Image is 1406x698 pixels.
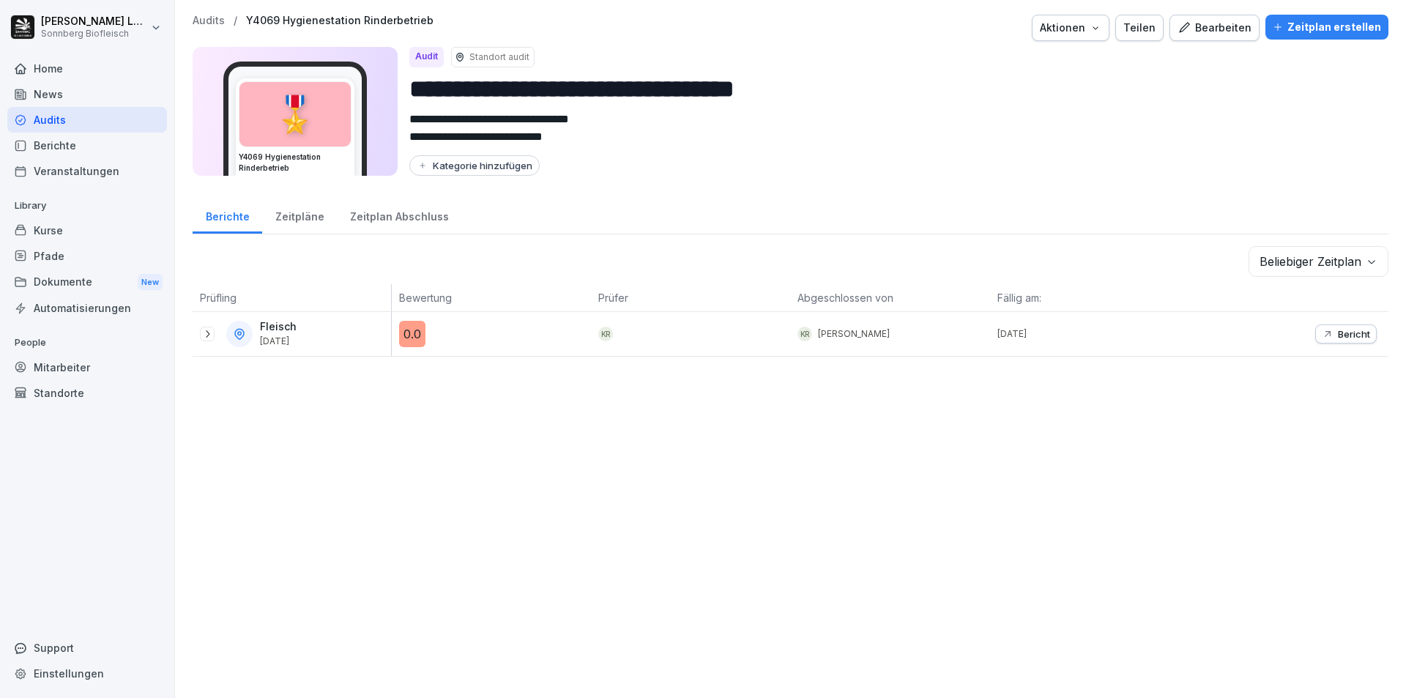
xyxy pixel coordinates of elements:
[997,327,1189,341] p: [DATE]
[7,380,167,406] a: Standorte
[7,56,167,81] a: Home
[193,15,225,27] a: Audits
[7,635,167,661] div: Support
[1123,20,1156,36] div: Teilen
[7,331,167,354] p: People
[260,321,297,333] p: Fleisch
[1338,328,1370,340] p: Bericht
[239,82,351,146] div: 🎖️
[7,295,167,321] a: Automatisierungen
[260,336,297,346] p: [DATE]
[417,160,532,171] div: Kategorie hinzufügen
[41,15,148,28] p: [PERSON_NAME] Lumetsberger
[1032,15,1109,41] button: Aktionen
[7,218,167,243] a: Kurse
[234,15,237,27] p: /
[399,290,584,305] p: Bewertung
[7,243,167,269] a: Pfade
[7,81,167,107] a: News
[7,354,167,380] a: Mitarbeiter
[1169,15,1260,41] button: Bearbeiten
[469,51,529,64] p: Standort audit
[1115,15,1164,41] button: Teilen
[7,158,167,184] a: Veranstaltungen
[7,133,167,158] a: Berichte
[1265,15,1388,40] button: Zeitplan erstellen
[138,274,163,291] div: New
[818,327,890,341] p: [PERSON_NAME]
[246,15,434,27] a: Y4069 Hygienestation Rinderbetrieb
[1178,20,1251,36] div: Bearbeiten
[239,152,351,174] h3: Y4069 Hygienestation Rinderbetrieb
[193,196,262,234] a: Berichte
[399,321,425,347] div: 0.0
[7,269,167,296] div: Dokumente
[598,327,613,341] div: KR
[7,107,167,133] a: Audits
[1315,324,1377,344] button: Bericht
[1273,19,1381,35] div: Zeitplan erstellen
[409,155,540,176] button: Kategorie hinzufügen
[1040,20,1101,36] div: Aktionen
[7,269,167,296] a: DokumenteNew
[337,196,461,234] a: Zeitplan Abschluss
[797,327,812,341] div: KR
[7,661,167,686] a: Einstellungen
[41,29,148,39] p: Sonnberg Biofleisch
[409,47,444,67] div: Audit
[7,194,167,218] p: Library
[591,284,790,312] th: Prüfer
[200,290,384,305] p: Prüfling
[990,284,1189,312] th: Fällig am:
[262,196,337,234] a: Zeitpläne
[797,290,982,305] p: Abgeschlossen von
